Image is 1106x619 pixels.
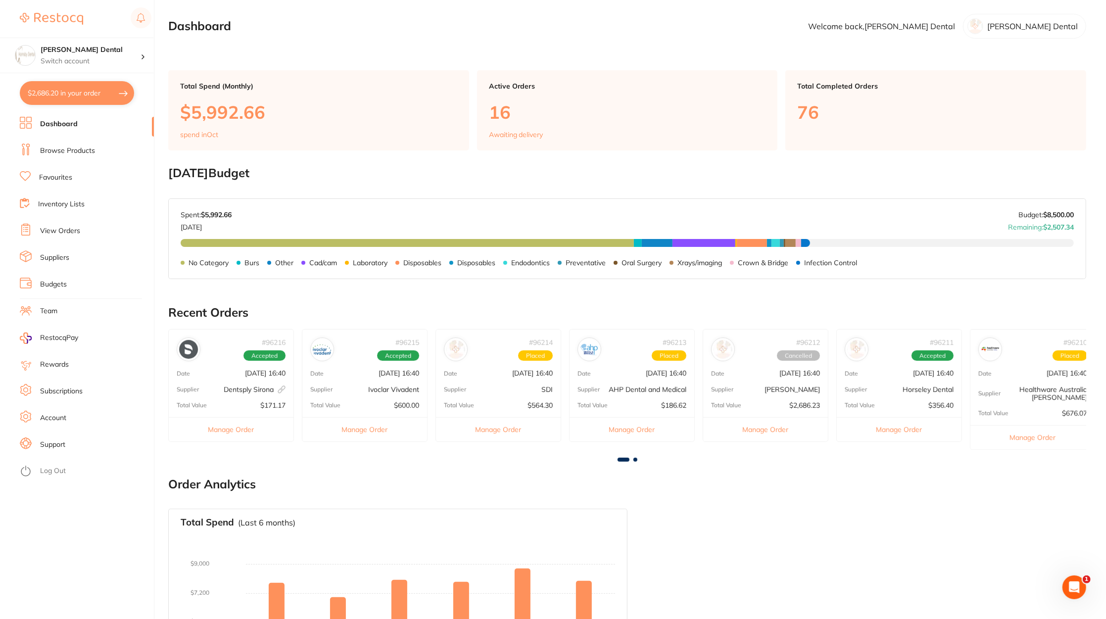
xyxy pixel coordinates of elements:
[444,370,457,377] p: Date
[313,340,332,359] img: Ivoclar Vivadent
[477,70,778,150] a: Active Orders16Awaiting delivery
[1063,338,1087,346] p: # 96210
[40,386,83,396] a: Subscriptions
[41,56,141,66] p: Switch account
[566,259,606,267] p: Preventative
[652,350,686,361] span: Placed
[40,413,66,423] a: Account
[310,386,333,393] p: Supplier
[275,259,293,267] p: Other
[180,102,457,122] p: $5,992.66
[189,259,229,267] p: No Category
[978,370,992,377] p: Date
[529,338,553,346] p: # 96214
[845,402,875,409] p: Total Value
[20,7,83,30] a: Restocq Logo
[1083,575,1091,583] span: 1
[168,306,1086,320] h2: Recent Orders
[1043,210,1074,219] strong: $8,500.00
[179,340,198,359] img: Dentsply Sirona
[20,81,134,105] button: $2,686.20 in your order
[20,333,78,344] a: RestocqPay
[970,425,1095,449] button: Manage Order
[436,417,561,441] button: Manage Order
[714,340,732,359] img: Henry Schein Halas
[930,338,954,346] p: # 96211
[711,402,741,409] p: Total Value
[981,340,1000,359] img: Healthware Australia Ridley
[609,385,686,393] p: AHP Dental and Medical
[40,226,80,236] a: View Orders
[40,466,66,476] a: Log Out
[577,370,591,377] p: Date
[646,369,686,377] p: [DATE] 16:40
[711,370,724,377] p: Date
[379,369,419,377] p: [DATE] 16:40
[1018,211,1074,219] p: Budget:
[180,82,457,90] p: Total Spend (Monthly)
[577,386,600,393] p: Supplier
[201,210,232,219] strong: $5,992.66
[168,166,1086,180] h2: [DATE] Budget
[804,259,857,267] p: Infection Control
[262,338,286,346] p: # 96216
[797,102,1074,122] p: 76
[711,386,733,393] p: Supplier
[577,402,608,409] p: Total Value
[177,370,190,377] p: Date
[40,119,78,129] a: Dashboard
[570,417,694,441] button: Manage Order
[224,385,286,393] p: Dentsply Sirona
[40,333,78,343] span: RestocqPay
[40,306,57,316] a: Team
[40,146,95,156] a: Browse Products
[310,370,324,377] p: Date
[663,338,686,346] p: # 96213
[489,131,543,139] p: Awaiting delivery
[40,440,65,450] a: Support
[511,259,550,267] p: Endodontics
[377,350,419,361] span: Accepted
[368,385,419,393] p: Ivoclar Vivadent
[260,401,286,409] p: $171.17
[1062,575,1086,599] iframe: Intercom live chat
[245,369,286,377] p: [DATE] 16:40
[168,477,1086,491] h2: Order Analytics
[40,360,69,370] a: Rewards
[177,402,207,409] p: Total Value
[779,369,820,377] p: [DATE] 16:40
[20,13,83,25] img: Restocq Logo
[845,386,867,393] p: Supplier
[489,82,766,90] p: Active Orders
[837,417,962,441] button: Manage Order
[177,386,199,393] p: Supplier
[518,350,553,361] span: Placed
[677,259,722,267] p: Xrays/imaging
[394,401,419,409] p: $600.00
[978,410,1009,417] p: Total Value
[15,46,35,65] img: Hornsby Dental
[244,259,259,267] p: Burs
[446,340,465,359] img: SDI
[912,350,954,361] span: Accepted
[777,350,820,361] span: Cancelled
[847,340,866,359] img: Horseley Dental
[1047,369,1087,377] p: [DATE] 16:40
[765,385,820,393] p: [PERSON_NAME]
[309,259,337,267] p: Cad/cam
[1053,350,1087,361] span: Placed
[20,333,32,344] img: RestocqPay
[40,280,67,289] a: Budgets
[444,402,474,409] p: Total Value
[661,401,686,409] p: $186.62
[41,45,141,55] h4: Hornsby Dental
[181,211,232,219] p: Spent:
[738,259,788,267] p: Crown & Bridge
[797,82,1074,90] p: Total Completed Orders
[39,173,72,183] a: Favourites
[180,131,218,139] p: spend in Oct
[845,370,858,377] p: Date
[580,340,599,359] img: AHP Dental and Medical
[168,19,231,33] h2: Dashboard
[302,417,427,441] button: Manage Order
